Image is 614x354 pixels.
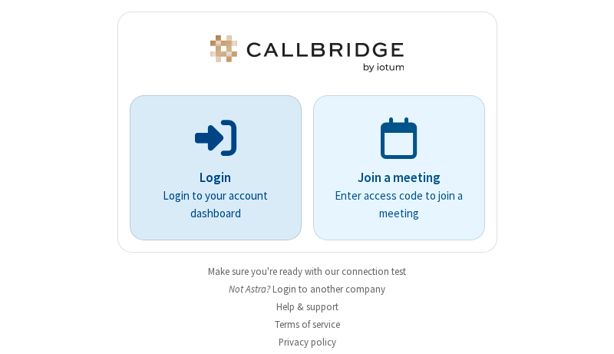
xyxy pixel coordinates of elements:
button: LoginLogin to your account dashboard [130,95,302,240]
a: Join a meetingEnter access code to join a meeting [313,95,485,240]
p: Enter access code to join a meeting [335,187,464,222]
p: Login to your account dashboard [151,187,280,222]
li: Not Astra? [117,282,497,296]
a: Make sure you're ready with our connection test [208,265,406,278]
a: Terms of service [275,318,340,331]
img: Astra [207,35,407,72]
button: Login to another company [272,282,385,296]
p: Login [151,168,280,188]
a: Help & support [276,300,338,313]
a: Privacy policy [279,336,336,349]
p: Join a meeting [335,168,464,188]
